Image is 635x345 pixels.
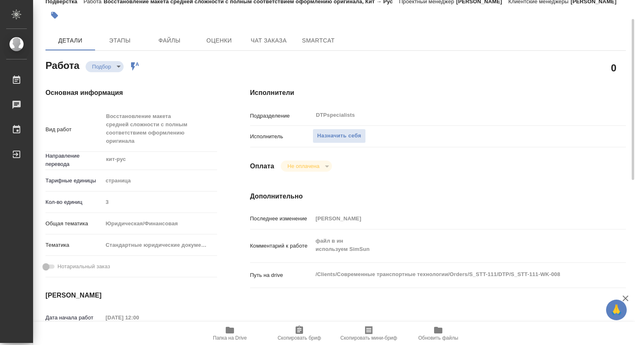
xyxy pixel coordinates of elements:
[103,174,217,188] div: страница
[103,196,217,208] input: Пустое поле
[403,322,473,345] button: Обновить файлы
[418,335,458,341] span: Обновить файлы
[57,262,110,271] span: Нотариальный заказ
[265,322,334,345] button: Скопировать бриф
[103,312,175,324] input: Пустое поле
[611,61,616,75] h2: 0
[195,322,265,345] button: Папка на Drive
[103,238,217,252] div: Стандартные юридические документы, договоры, уставы
[103,217,217,231] div: Юридическая/Финансовая
[313,213,594,224] input: Пустое поле
[90,63,114,70] button: Подбор
[317,131,361,141] span: Назначить себя
[150,35,189,46] span: Файлы
[334,322,403,345] button: Скопировать мини-бриф
[277,335,321,341] span: Скопировать бриф
[199,35,239,46] span: Оценки
[285,163,322,170] button: Не оплачена
[609,301,623,319] span: 🙏
[213,335,247,341] span: Папка на Drive
[250,132,313,141] p: Исполнитель
[250,215,313,223] p: Последнее изменение
[250,112,313,120] p: Подразделение
[100,35,140,46] span: Этапы
[250,271,313,279] p: Путь на drive
[45,198,103,206] p: Кол-во единиц
[340,335,397,341] span: Скопировать мини-бриф
[250,242,313,250] p: Комментарий к работе
[250,88,626,98] h4: Исполнители
[45,177,103,185] p: Тарифные единицы
[250,191,626,201] h4: Дополнительно
[298,35,338,46] span: SmartCat
[45,152,103,168] p: Направление перевода
[45,6,64,24] button: Добавить тэг
[45,125,103,134] p: Вид работ
[281,161,332,172] div: Подбор
[50,35,90,46] span: Детали
[45,88,217,98] h4: Основная информация
[606,300,627,320] button: 🙏
[45,241,103,249] p: Тематика
[45,220,103,228] p: Общая тематика
[249,35,289,46] span: Чат заказа
[86,61,124,72] div: Подбор
[313,129,365,143] button: Назначить себя
[45,57,79,72] h2: Работа
[45,291,217,300] h4: [PERSON_NAME]
[313,267,594,281] textarea: /Clients/Современные транспортные технологии/Orders/S_STT-111/DTP/S_STT-111-WK-008
[45,314,103,322] p: Дата начала работ
[250,161,275,171] h4: Оплата
[313,234,594,256] textarea: файл в ин используем SimSun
